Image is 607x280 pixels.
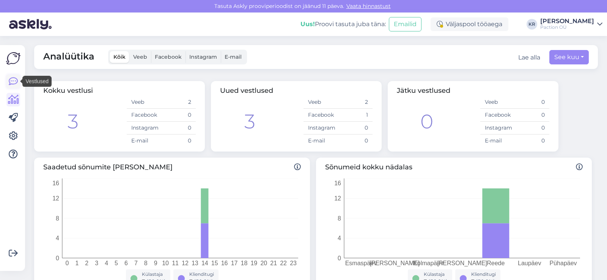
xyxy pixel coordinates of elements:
b: Uus! [300,20,315,28]
td: Instagram [480,122,515,135]
tspan: 12 [334,195,341,202]
td: E-mail [303,135,338,147]
div: Paction OÜ [540,24,594,30]
tspan: 12 [52,195,59,202]
td: E-mail [127,135,161,147]
td: E-mail [480,135,515,147]
tspan: 2 [85,260,88,266]
tspan: 1 [75,260,79,266]
div: 3 [68,107,79,136]
td: 0 [515,96,549,109]
tspan: Kolmapäev [413,260,443,266]
tspan: 7 [134,260,138,266]
tspan: 6 [124,260,128,266]
span: Uued vestlused [220,86,273,95]
tspan: 0 [56,255,59,261]
tspan: 18 [241,260,248,266]
div: Klienditugi [189,271,214,278]
tspan: Laupäev [518,260,541,266]
tspan: 16 [334,180,341,186]
tspan: 16 [221,260,228,266]
tspan: 20 [260,260,267,266]
tspan: 12 [182,260,189,266]
tspan: 8 [144,260,148,266]
div: Vestlused [22,76,52,87]
tspan: 5 [115,260,118,266]
div: Klienditugi [471,271,496,278]
tspan: Esmaspäev [345,260,377,266]
button: Lae alla [518,53,540,62]
tspan: 4 [338,235,341,241]
img: Askly Logo [6,51,20,66]
td: 2 [161,96,196,109]
tspan: 0 [66,260,69,266]
div: Külastaja [142,271,166,278]
span: Sõnumeid kokku nädalas [325,162,583,172]
tspan: 17 [231,260,238,266]
td: Veeb [480,96,515,109]
div: [PERSON_NAME] [540,18,594,24]
div: Külastaja [424,271,448,278]
span: Jätku vestlused [397,86,450,95]
tspan: 21 [270,260,277,266]
span: Facebook [155,53,182,60]
a: Vaata hinnastust [344,3,393,9]
td: 0 [161,135,196,147]
td: Instagram [127,122,161,135]
tspan: 15 [211,260,218,266]
tspan: 22 [280,260,287,266]
tspan: 13 [192,260,198,266]
tspan: Reede [487,260,505,266]
td: 0 [515,109,549,122]
tspan: 10 [162,260,169,266]
tspan: 16 [52,180,59,186]
tspan: [PERSON_NAME] [437,260,487,267]
td: 0 [338,135,373,147]
button: See kuu [549,50,589,64]
td: 0 [338,122,373,135]
tspan: 3 [95,260,98,266]
div: KR [527,19,537,30]
tspan: 14 [201,260,208,266]
tspan: 0 [338,255,341,261]
td: Facebook [127,109,161,122]
td: 1 [338,109,373,122]
tspan: 8 [338,215,341,222]
td: 0 [161,122,196,135]
tspan: 4 [105,260,108,266]
div: Väljaspool tööaega [431,17,508,31]
span: Instagram [189,53,217,60]
span: Analüütika [43,50,94,64]
td: 0 [515,122,549,135]
button: Emailid [389,17,421,31]
td: Veeb [127,96,161,109]
tspan: 23 [290,260,297,266]
span: Veeb [133,53,147,60]
td: Veeb [303,96,338,109]
span: Saadetud sõnumite [PERSON_NAME] [43,162,301,172]
td: 2 [338,96,373,109]
tspan: [PERSON_NAME] [370,260,420,267]
div: Proovi tasuta juba täna: [300,20,386,29]
tspan: 4 [56,235,59,241]
tspan: 11 [172,260,179,266]
td: Facebook [303,109,338,122]
tspan: 8 [56,215,59,222]
span: Kõik [113,53,126,60]
span: Kokku vestlusi [43,86,93,95]
div: 3 [244,107,255,136]
td: Facebook [480,109,515,122]
tspan: 9 [154,260,157,266]
tspan: 19 [250,260,257,266]
div: 0 [420,107,433,136]
span: E-mail [225,53,242,60]
td: 0 [161,109,196,122]
tspan: Pühapäev [550,260,577,266]
a: [PERSON_NAME]Paction OÜ [540,18,602,30]
td: 0 [515,135,549,147]
td: Instagram [303,122,338,135]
